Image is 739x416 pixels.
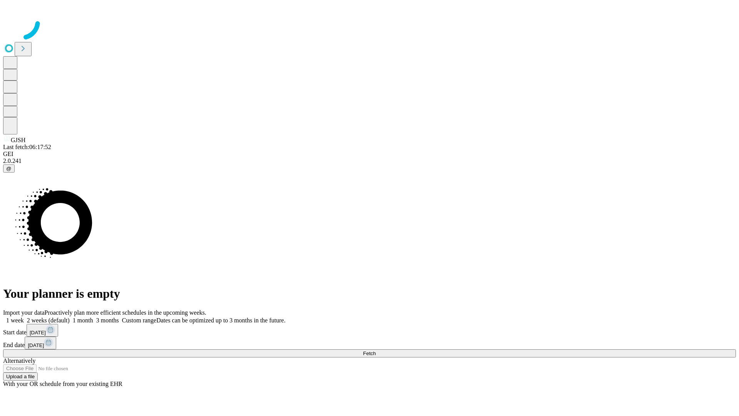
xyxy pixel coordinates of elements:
[363,351,376,356] span: Fetch
[3,309,45,316] span: Import your data
[3,381,122,387] span: With your OR schedule from your existing EHR
[3,372,38,381] button: Upload a file
[45,309,206,316] span: Proactively plan more efficient schedules in the upcoming weeks.
[27,317,70,324] span: 2 weeks (default)
[6,317,24,324] span: 1 week
[3,144,51,150] span: Last fetch: 06:17:52
[27,324,58,337] button: [DATE]
[6,166,12,171] span: @
[3,151,736,158] div: GEI
[3,158,736,164] div: 2.0.241
[156,317,285,324] span: Dates can be optimized up to 3 months in the future.
[11,137,25,143] span: GJSH
[122,317,156,324] span: Custom range
[30,330,46,335] span: [DATE]
[73,317,93,324] span: 1 month
[3,324,736,337] div: Start date
[28,342,44,348] span: [DATE]
[3,349,736,357] button: Fetch
[25,337,56,349] button: [DATE]
[3,357,35,364] span: Alternatively
[3,164,15,173] button: @
[3,287,736,301] h1: Your planner is empty
[3,337,736,349] div: End date
[96,317,119,324] span: 3 months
